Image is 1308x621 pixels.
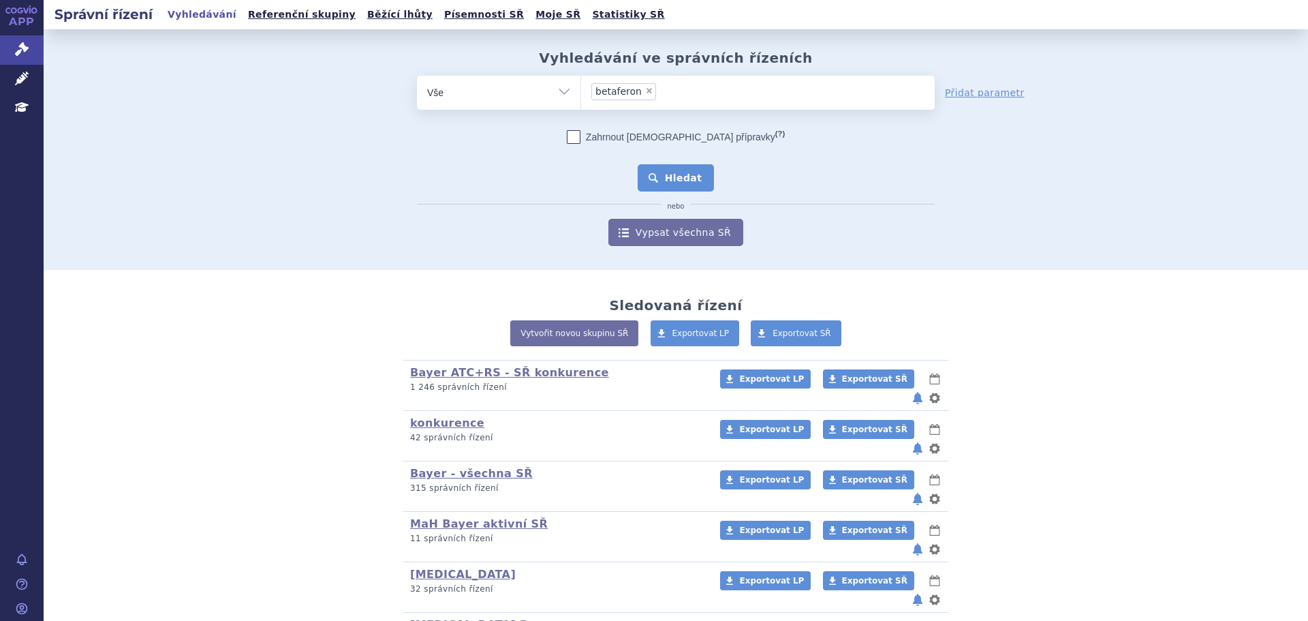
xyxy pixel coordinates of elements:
[823,420,914,439] a: Exportovat SŘ
[720,521,811,540] a: Exportovat LP
[720,470,811,489] a: Exportovat LP
[928,440,941,457] button: nastavení
[928,541,941,558] button: nastavení
[911,541,924,558] button: notifikace
[928,390,941,406] button: nastavení
[651,320,740,346] a: Exportovat LP
[928,522,941,539] button: lhůty
[410,533,702,545] p: 11 správních řízení
[739,374,804,384] span: Exportovat LP
[720,369,811,389] a: Exportovat LP
[739,576,804,586] span: Exportovat LP
[410,467,533,480] a: Bayer - všechna SŘ
[410,517,548,530] a: MaH Bayer aktivní SŘ
[842,475,907,485] span: Exportovat SŘ
[928,421,941,438] button: lhůty
[672,329,730,338] span: Exportovat LP
[638,164,715,192] button: Hledat
[440,5,528,24] a: Písemnosti SŘ
[911,440,924,457] button: notifikace
[823,369,914,389] a: Exportovat SŘ
[595,87,642,96] span: betaferon
[44,5,163,24] h2: Správní řízení
[410,432,702,444] p: 42 správních řízení
[531,5,585,24] a: Moje SŘ
[739,425,804,434] span: Exportovat LP
[911,491,924,507] button: notifikace
[911,592,924,608] button: notifikace
[945,86,1025,100] a: Přidat parametr
[609,297,742,314] h2: Sledovaná řízení
[510,320,638,346] a: Vytvořit novou skupinu SŘ
[842,526,907,535] span: Exportovat SŘ
[775,130,785,138] abbr: (?)
[842,576,907,586] span: Exportovat SŘ
[739,526,804,535] span: Exportovat LP
[720,420,811,439] a: Exportovat LP
[823,521,914,540] a: Exportovat SŘ
[751,320,841,346] a: Exportovat SŘ
[244,5,360,24] a: Referenční skupiny
[410,366,609,379] a: Bayer ATC+RS - SŘ konkurence
[608,219,743,246] a: Vypsat všechna SŘ
[363,5,437,24] a: Běžící lhůty
[410,584,702,595] p: 32 správních řízení
[720,571,811,590] a: Exportovat LP
[588,5,668,24] a: Statistiky SŘ
[842,374,907,384] span: Exportovat SŘ
[410,568,516,581] a: [MEDICAL_DATA]
[661,202,691,211] i: nebo
[645,87,653,95] span: ×
[410,416,484,429] a: konkurence
[539,50,813,66] h2: Vyhledávání ve správních řízeních
[928,592,941,608] button: nastavení
[823,571,914,590] a: Exportovat SŘ
[823,470,914,489] a: Exportovat SŘ
[410,483,702,494] p: 315 správních řízení
[911,390,924,406] button: notifikace
[660,82,732,100] input: betaferon
[773,329,831,338] span: Exportovat SŘ
[928,472,941,488] button: lhůty
[567,130,785,144] label: Zahrnout [DEMOGRAPHIC_DATA] přípravky
[928,573,941,589] button: lhůty
[928,371,941,387] button: lhůty
[410,382,702,393] p: 1 246 správních řízení
[739,475,804,485] span: Exportovat LP
[928,491,941,507] button: nastavení
[842,425,907,434] span: Exportovat SŘ
[163,5,240,24] a: Vyhledávání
